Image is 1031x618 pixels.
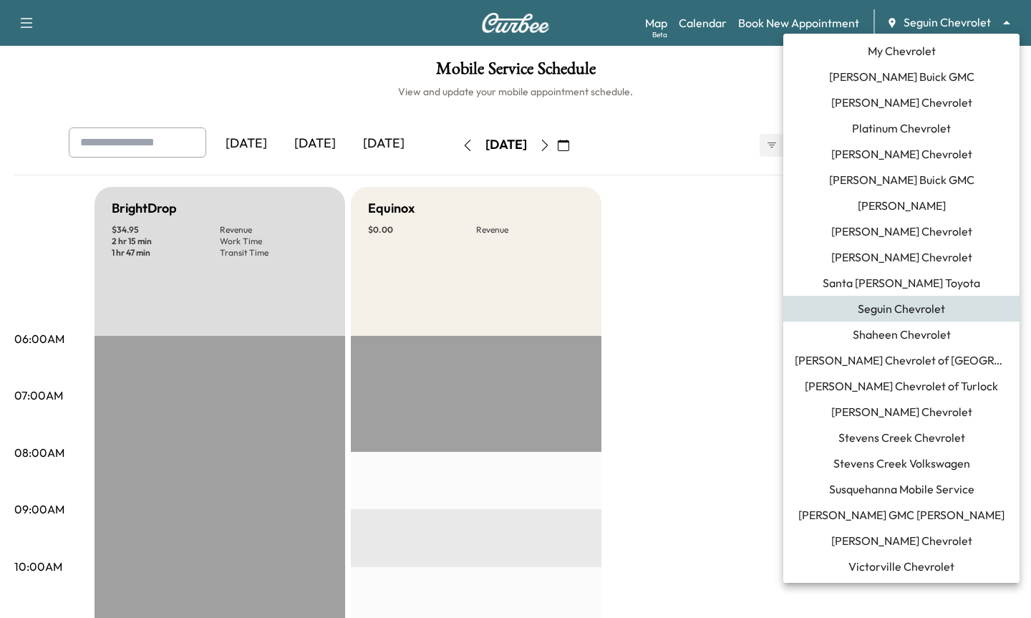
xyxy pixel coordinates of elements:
span: Stevens Creek Chevrolet [838,429,965,446]
span: [PERSON_NAME] Chevrolet of Turlock [805,377,998,395]
span: Victorville Chevrolet [848,558,954,575]
span: [PERSON_NAME] Chevrolet [831,223,972,240]
span: [PERSON_NAME] Chevrolet [831,248,972,266]
span: [PERSON_NAME] Buick GMC [829,68,974,85]
span: Shaheen Chevrolet [853,326,951,343]
span: [PERSON_NAME] Chevrolet [831,145,972,163]
span: [PERSON_NAME] Buick GMC [829,171,974,188]
span: My Chevrolet [868,42,936,59]
span: [PERSON_NAME] Chevrolet [831,94,972,111]
span: Susquehanna Mobile Service [829,481,974,498]
span: Stevens Creek Volkswagen [833,455,970,472]
span: Santa [PERSON_NAME] Toyota [823,274,980,291]
span: [PERSON_NAME] Chevrolet of [GEOGRAPHIC_DATA] [795,352,1008,369]
span: Seguin Chevrolet [858,300,945,317]
span: [PERSON_NAME] Chevrolet [831,403,972,420]
span: [PERSON_NAME] [858,197,946,214]
span: [PERSON_NAME] Chevrolet [831,532,972,549]
span: Platinum Chevrolet [852,120,951,137]
span: [PERSON_NAME] GMC [PERSON_NAME] [798,506,1005,523]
